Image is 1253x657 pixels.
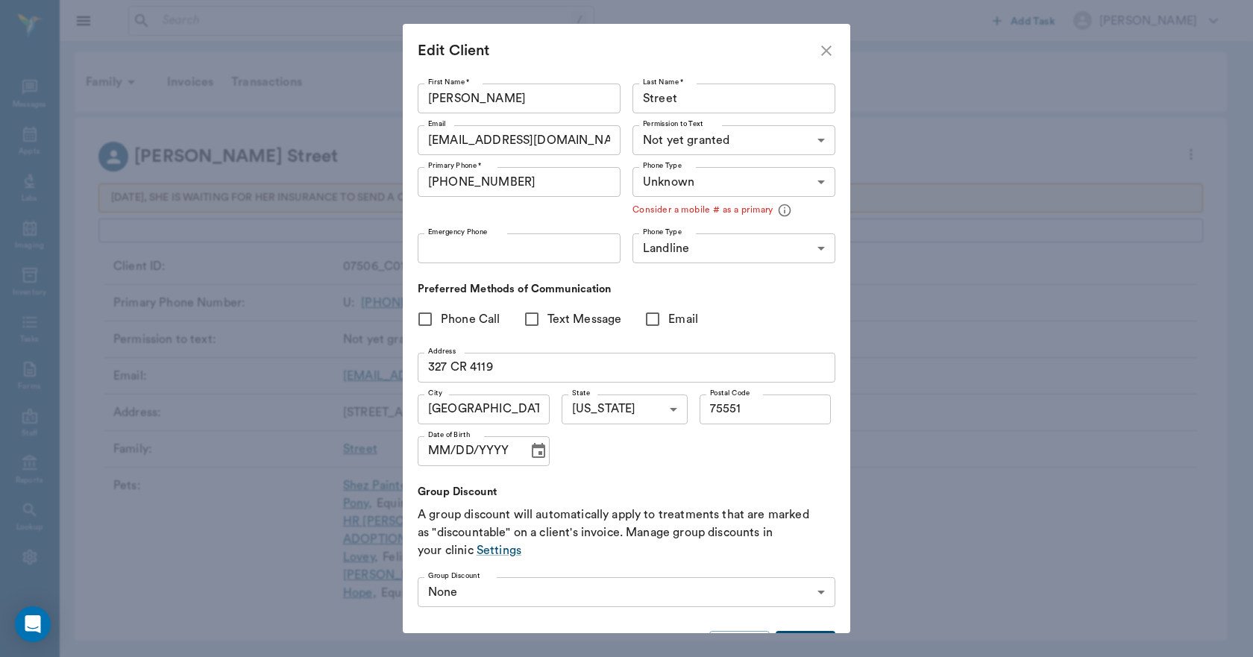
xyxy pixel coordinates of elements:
[668,310,698,328] span: Email
[700,394,832,424] input: 12345-6789
[562,394,688,424] div: [US_STATE]
[428,160,482,171] label: Primary Phone *
[418,436,518,466] input: MM/DD/YYYY
[547,310,622,328] span: Text Message
[418,506,835,559] p: A group discount will automatically apply to treatments that are marked as "discountable" on a cl...
[632,233,835,263] div: Landline
[632,167,835,197] div: Unknown
[428,227,487,237] label: Emergency Phone
[428,570,480,581] label: Group Discount
[572,388,590,398] label: State
[643,119,703,129] label: Permission to Text
[524,436,553,466] button: Choose date
[428,77,470,87] label: First Name *
[418,577,835,607] div: None
[428,388,442,398] label: City
[428,119,446,129] label: Email
[643,227,682,237] label: Phone Type
[773,199,796,221] button: message
[710,388,750,398] label: Postal Code
[418,39,817,63] div: Edit Client
[632,199,835,221] p: Consider a mobile # as a primary
[15,606,51,642] div: Open Intercom Messenger
[632,125,835,155] div: Not yet granted
[428,346,456,356] label: Address
[817,42,835,60] button: close
[418,484,820,500] p: Group Discount
[477,544,521,556] a: Settings
[418,281,820,298] p: Preferred Methods of Communication
[643,160,682,171] label: Phone Type
[441,310,500,328] span: Phone Call
[428,430,470,440] label: Date of Birth
[643,77,684,87] label: Last Name *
